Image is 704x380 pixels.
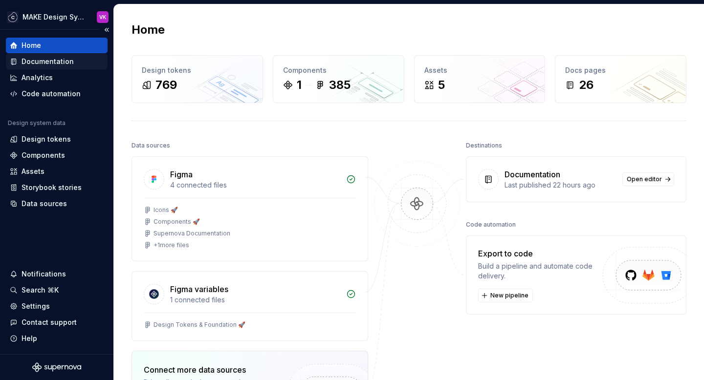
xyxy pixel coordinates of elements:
div: 1 [297,77,302,93]
button: Notifications [6,266,108,282]
button: MAKE Design SystemVK [2,6,111,27]
div: MAKE Design System [22,12,85,22]
h2: Home [132,22,165,38]
div: 26 [579,77,594,93]
a: Open editor [622,172,674,186]
div: Documentation [22,57,74,66]
div: Contact support [22,317,77,327]
a: Design tokens [6,131,108,147]
div: Home [22,41,41,50]
div: Analytics [22,73,53,83]
div: Data sources [22,199,67,209]
div: Search ⌘K [22,285,59,295]
div: Connect more data sources [144,364,271,376]
div: 385 [329,77,351,93]
div: + 1 more files [154,241,189,249]
div: Settings [22,301,50,311]
div: Assets [424,65,535,75]
div: Figma [170,169,193,180]
div: Notifications [22,269,66,279]
div: 4 connected files [170,180,340,190]
div: Docs pages [565,65,676,75]
svg: Supernova Logo [32,362,81,372]
div: Code automation [466,218,516,232]
div: Destinations [466,139,502,152]
div: Code automation [22,89,81,99]
div: Design tokens [142,65,253,75]
a: Assets5 [414,55,546,103]
div: 1 connected files [170,295,340,305]
button: Help [6,331,108,346]
div: Design Tokens & Foundation 🚀 [154,321,245,329]
div: Export to code [478,248,604,259]
a: Components [6,148,108,163]
button: Search ⌘K [6,282,108,298]
a: Components1385 [273,55,404,103]
button: Contact support [6,315,108,330]
div: Design system data [8,119,66,127]
div: Components [283,65,394,75]
a: Storybook stories [6,180,108,195]
div: Components 🚀 [154,218,200,226]
div: Last published 22 hours ago [505,180,616,190]
a: Documentation [6,54,108,69]
a: Code automation [6,86,108,102]
a: Analytics [6,70,108,85]
div: 5 [438,77,445,93]
div: Help [22,334,37,343]
button: New pipeline [478,289,533,302]
div: Storybook stories [22,183,82,192]
a: Figma4 connected filesIcons 🚀Components 🚀Supernova Documentation+1more files [132,156,368,261]
div: 769 [155,77,177,93]
a: Assets [6,164,108,179]
div: Components [22,150,65,160]
a: Figma variables1 connected filesDesign Tokens & Foundation 🚀 [132,271,368,341]
div: Icons 🚀 [154,206,178,214]
div: VK [99,13,106,21]
a: Data sources [6,196,108,211]
a: Home [6,38,108,53]
button: Collapse sidebar [100,23,113,37]
a: Settings [6,298,108,314]
img: f5634f2a-3c0d-4c0b-9dc3-3862a3e014c7.png [7,11,19,23]
div: Figma variables [170,283,228,295]
div: Documentation [505,169,560,180]
div: Build a pipeline and automate code delivery. [478,261,604,281]
div: Supernova Documentation [154,230,230,237]
div: Assets [22,167,44,176]
span: Open editor [627,175,662,183]
div: Design tokens [22,134,71,144]
span: New pipeline [490,292,528,299]
a: Design tokens769 [132,55,263,103]
a: Docs pages26 [555,55,686,103]
div: Data sources [132,139,170,152]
